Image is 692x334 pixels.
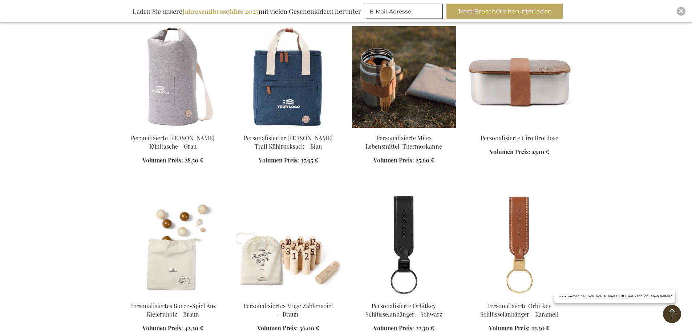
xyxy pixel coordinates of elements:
a: Personalised Sortino Trail Cooler Backpack - Blue [236,125,340,132]
span: Volumen Preis: [257,324,298,332]
a: Volumen Preis: 27,10 € [490,148,549,156]
img: Personalised Bocce Pine Wood Game - Brown [121,194,225,296]
img: Personalised Orbitkey Loop Keychain - Black [352,194,456,296]
img: Personalised Muge Number Game - Brown [236,194,340,296]
a: Volumen Preis: 37,95 € [259,156,318,165]
a: Volumen Preis: 42,20 € [142,324,203,333]
a: Peronalised Sortino Cooler Trunk - Grey [121,125,225,132]
span: Volumen Preis: [489,324,530,332]
a: Personalised Ciro RCS Lunch Box [468,125,571,132]
span: 36,00 € [299,324,319,332]
a: Personalised Muge Number Game - Brown [236,293,340,300]
img: Close [679,9,683,13]
a: Volumen Preis: 22,30 € [373,324,434,333]
button: Jetzt Broschüre herunterladen [446,4,563,19]
a: Personalisierte Orbitkey Schlüsselanhänger - Karamell [480,302,559,318]
a: Personalisierte Orbitkey Schlüsselanhänger - Schwarz [365,302,442,318]
span: 37,95 € [301,156,318,164]
span: 28,50 € [185,156,203,164]
img: Personalisierte Miles Lebensmittel-Thermoskanne [352,26,456,128]
span: 27,10 € [532,148,549,156]
span: Volumen Preis: [490,148,530,156]
span: 22,30 € [531,324,550,332]
a: Personalised Orbitkey Loop Keychain - Caramel [468,293,571,300]
img: Personalised Sortino Trail Cooler Backpack - Blue [236,26,340,128]
a: Personalisiertes Muge Zahlenspiel - Braun [243,302,333,318]
b: Jahresendbroschüre 2025 [182,7,259,16]
input: E-Mail-Adresse [366,4,443,19]
a: Personalisierter [PERSON_NAME] Trail Kühlrucksack - Blau [244,134,333,150]
div: Close [677,7,685,16]
span: Volumen Preis: [373,324,414,332]
a: Volumen Preis: 28,50 € [142,156,203,165]
span: Volumen Preis: [142,324,183,332]
a: Personalisierte Ciro Brotdose [481,134,558,142]
span: Volumen Preis: [142,156,183,164]
a: Personalised Orbitkey Loop Keychain - Black [352,293,456,300]
a: Personalised Miles Food Thermos [352,125,456,132]
a: Volumen Preis: 22,30 € [489,324,550,333]
form: marketing offers and promotions [366,4,445,21]
img: Personalised Orbitkey Loop Keychain - Caramel [468,194,571,296]
div: Laden Sie unsere mit vielen Geschenkideen herunter [129,4,364,19]
span: 42,20 € [185,324,203,332]
a: Personalisiertes Bocce-Spiel Aus Kiefernholz - Braun [130,302,216,318]
a: Peronalisierte [PERSON_NAME] Kühltasche - Grau [131,134,215,150]
a: Personalised Bocce Pine Wood Game - Brown [121,293,225,300]
img: Personalised Ciro RCS Lunch Box [468,26,571,128]
span: Volumen Preis: [259,156,299,164]
img: Peronalised Sortino Cooler Trunk - Grey [121,26,225,128]
a: Volumen Preis: 36,00 € [257,324,319,333]
span: 22,30 € [416,324,434,332]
